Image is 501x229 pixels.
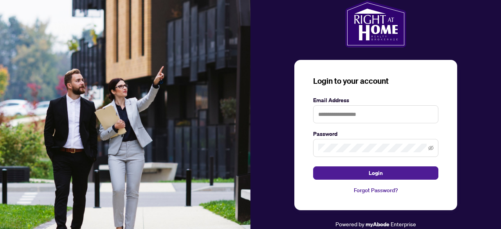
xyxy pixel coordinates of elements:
[369,167,383,179] span: Login
[313,130,438,138] label: Password
[335,220,364,227] span: Powered by
[313,186,438,195] a: Forgot Password?
[313,76,438,87] h3: Login to your account
[391,220,416,227] span: Enterprise
[313,166,438,180] button: Login
[345,0,406,47] img: ma-logo
[366,220,389,229] a: myAbode
[313,96,438,105] label: Email Address
[428,145,434,151] span: eye-invisible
